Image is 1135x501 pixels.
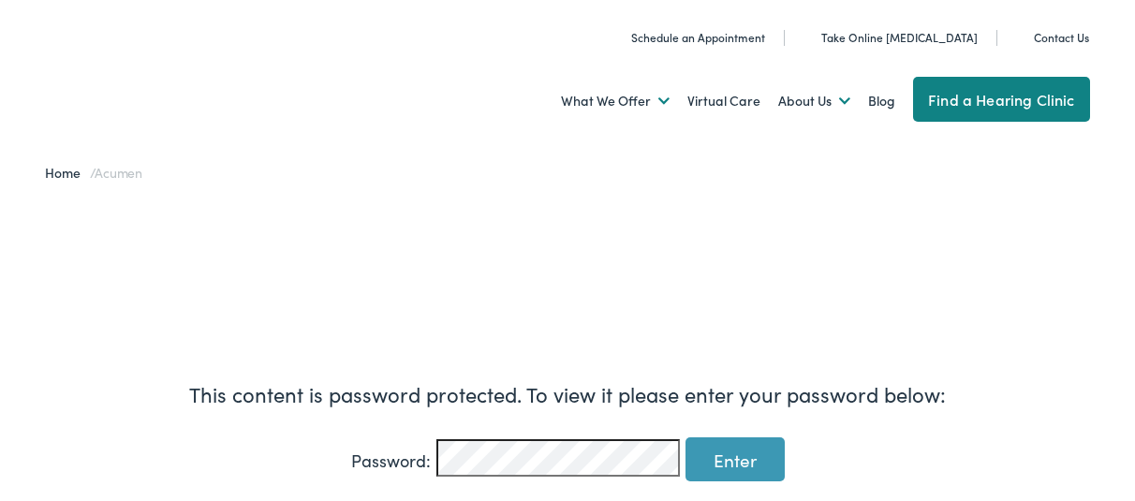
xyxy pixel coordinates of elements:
[95,163,142,182] span: Acumen
[189,378,946,409] p: This content is password protected. To view it please enter your password below:
[778,66,850,136] a: About Us
[1013,28,1026,47] img: utility icon
[801,28,814,47] img: utility icon
[45,163,89,182] a: Home
[611,28,624,47] img: A calendar icon to schedule an appointment at Concept by Iowa Hearing.
[868,66,895,136] a: Blog
[1013,29,1089,45] a: Contact Us
[801,29,978,45] a: Take Online [MEDICAL_DATA]
[351,448,431,473] label: Password:
[687,66,760,136] a: Virtual Care
[45,163,142,182] span: /
[913,77,1089,122] a: Find a Hearing Clinic
[561,66,670,136] a: What We Offer
[611,29,765,45] a: Schedule an Appointment
[685,437,785,481] input: Enter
